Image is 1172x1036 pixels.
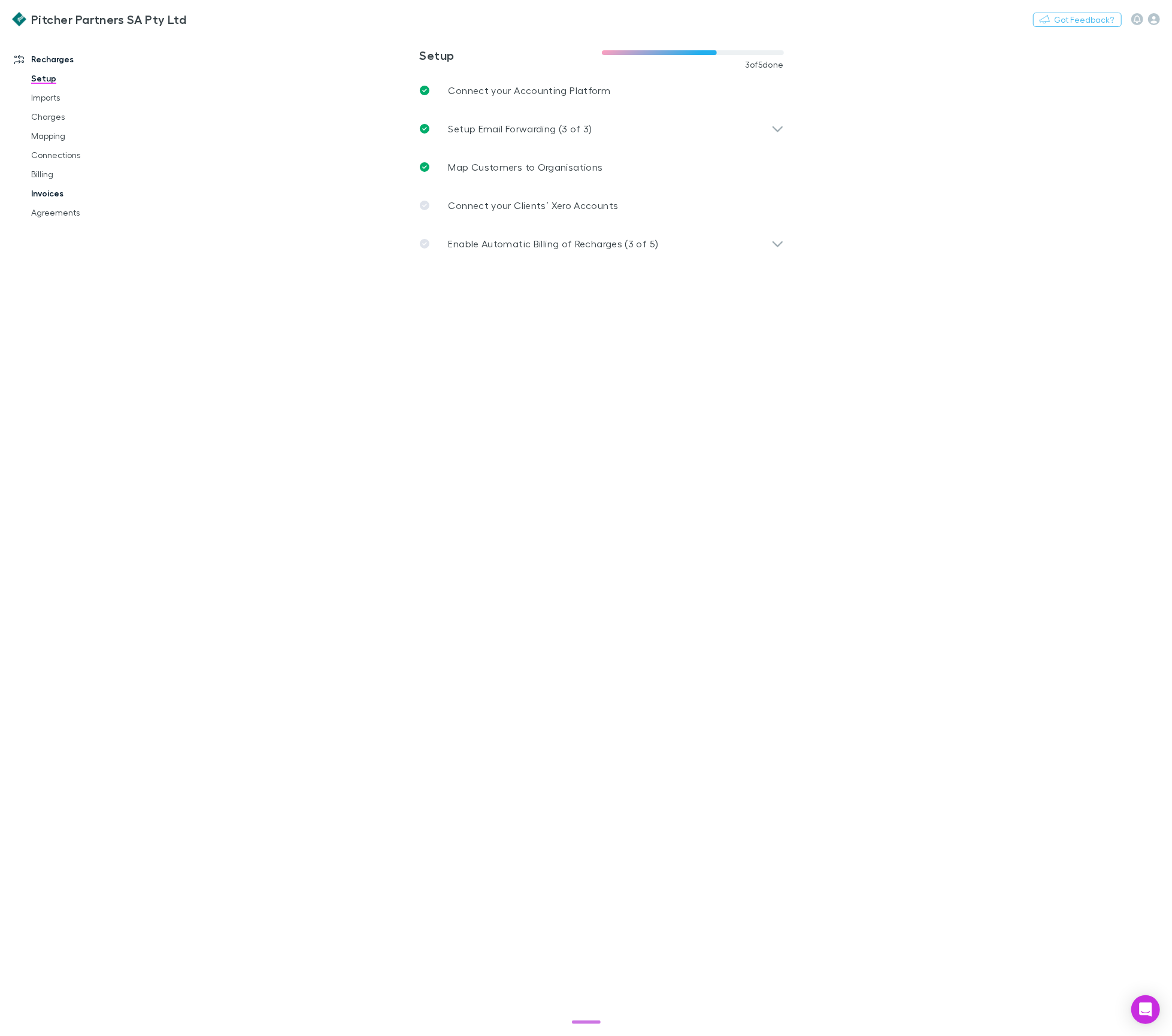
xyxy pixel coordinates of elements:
[19,146,165,165] a: Connections
[12,12,26,26] img: Pitcher Partners SA Pty Ltd's Logo
[1131,995,1160,1024] div: Open Intercom Messenger
[19,165,165,184] a: Billing
[1033,13,1122,27] button: Got Feedback?
[2,50,165,69] a: Recharges
[410,186,794,225] a: Connect your Clients’ Xero Accounts
[19,126,165,146] a: Mapping
[19,203,165,222] a: Agreements
[410,110,794,148] div: Setup Email Forwarding (3 of 3)
[449,83,611,98] p: Connect your Accounting Platform
[410,225,794,263] div: Enable Automatic Billing of Recharges (3 of 5)
[449,122,592,136] p: Setup Email Forwarding (3 of 3)
[410,148,794,186] a: Map Customers to Organisations
[410,71,794,110] a: Connect your Accounting Platform
[19,88,165,107] a: Imports
[31,12,186,26] h3: Pitcher Partners SA Pty Ltd
[449,160,603,174] p: Map Customers to Organisations
[420,48,602,62] h3: Setup
[449,198,619,213] p: Connect your Clients’ Xero Accounts
[19,107,165,126] a: Charges
[19,184,165,203] a: Invoices
[449,237,659,251] p: Enable Automatic Billing of Recharges (3 of 5)
[5,5,193,34] a: Pitcher Partners SA Pty Ltd
[745,60,784,69] span: 3 of 5 done
[19,69,165,88] a: Setup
